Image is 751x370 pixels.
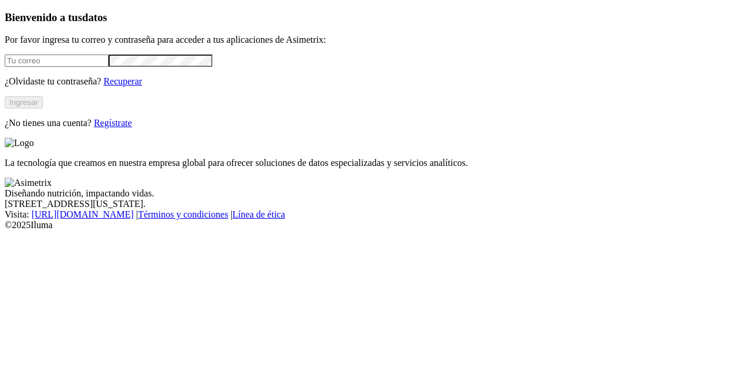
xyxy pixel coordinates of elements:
[5,11,746,24] h3: Bienvenido a tus
[5,158,746,168] p: La tecnología que creamos en nuestra empresa global para ofrecer soluciones de datos especializad...
[82,11,107,23] span: datos
[5,220,746,230] div: © 2025 Iluma
[5,138,34,148] img: Logo
[5,96,43,108] button: Ingresar
[5,209,746,220] div: Visita : | |
[5,118,746,128] p: ¿No tienes una cuenta?
[138,209,228,219] a: Términos y condiciones
[5,76,746,87] p: ¿Olvidaste tu contraseña?
[5,178,52,188] img: Asimetrix
[232,209,285,219] a: Línea de ética
[103,76,142,86] a: Recuperar
[5,35,746,45] p: Por favor ingresa tu correo y contraseña para acceder a tus aplicaciones de Asimetrix:
[94,118,132,128] a: Regístrate
[32,209,134,219] a: [URL][DOMAIN_NAME]
[5,199,746,209] div: [STREET_ADDRESS][US_STATE].
[5,188,746,199] div: Diseñando nutrición, impactando vidas.
[5,55,109,67] input: Tu correo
